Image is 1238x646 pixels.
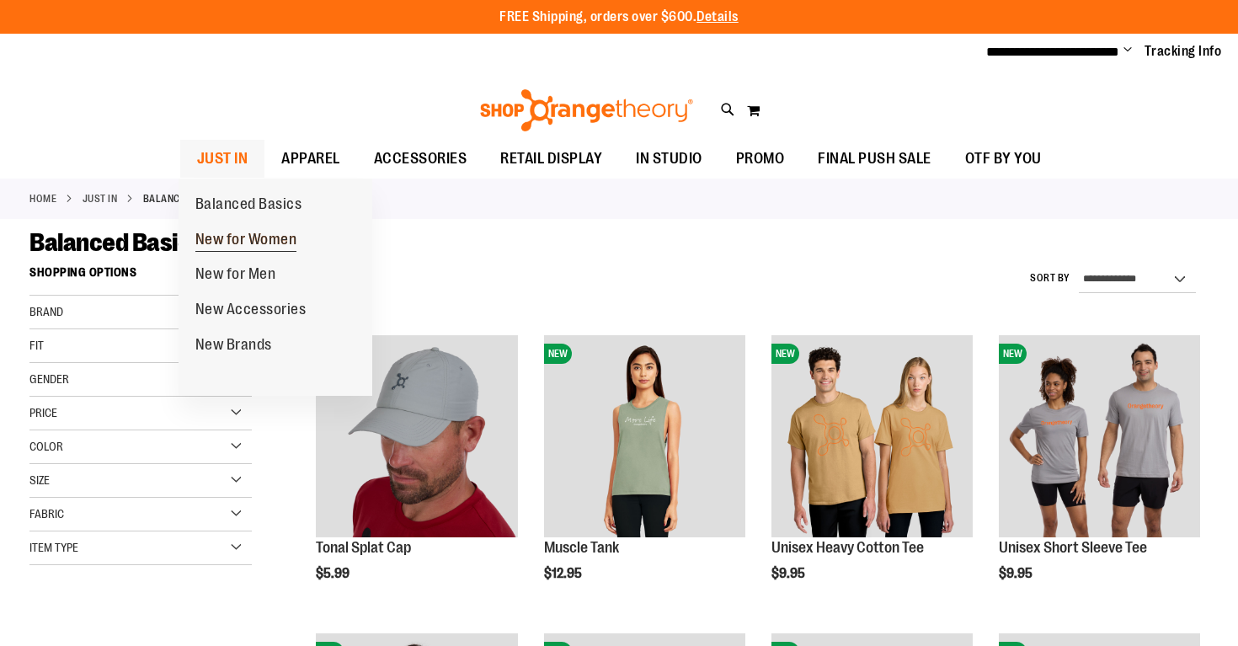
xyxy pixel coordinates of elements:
[29,228,203,257] span: Balanced Basics
[771,344,799,364] span: NEW
[636,140,702,178] span: IN STUDIO
[771,335,973,537] img: Unisex Heavy Cotton Tee
[999,335,1200,539] a: Unisex Short Sleeve TeeNEW
[544,335,745,539] a: Muscle TankNEW
[619,140,719,179] a: IN STUDIO
[999,335,1200,537] img: Unisex Short Sleeve Tee
[195,195,302,216] span: Balanced Basics
[29,507,64,521] span: Fabric
[948,140,1059,179] a: OTF BY YOU
[999,566,1035,581] span: $9.95
[990,327,1209,624] div: product
[771,335,973,539] a: Unisex Heavy Cotton TeeNEW
[180,140,265,178] a: JUST IN
[1030,271,1070,286] label: Sort By
[763,327,981,624] div: product
[536,327,754,624] div: product
[696,9,739,24] a: Details
[195,301,307,322] span: New Accessories
[179,222,314,258] a: New for Women
[736,140,785,178] span: PROMO
[264,140,357,179] a: APPAREL
[357,140,484,179] a: ACCESSORIES
[544,335,745,537] img: Muscle Tank
[771,539,924,556] a: Unisex Heavy Cotton Tee
[29,541,78,554] span: Item Type
[500,140,602,178] span: RETAIL DISPLAY
[544,566,584,581] span: $12.95
[771,566,808,581] span: $9.95
[29,339,44,352] span: Fit
[195,265,276,286] span: New for Men
[143,191,229,206] strong: Balanced Basics
[374,140,467,178] span: ACCESSORIES
[801,140,948,179] a: FINAL PUSH SALE
[478,89,696,131] img: Shop Orangetheory
[719,140,802,179] a: PROMO
[316,335,517,537] img: Product image for Grey Tonal Splat Cap
[965,140,1042,178] span: OTF BY YOU
[281,140,340,178] span: APPAREL
[179,257,293,292] a: New for Men
[197,140,248,178] span: JUST IN
[818,140,931,178] span: FINAL PUSH SALE
[195,336,272,357] span: New Brands
[999,539,1147,556] a: Unisex Short Sleeve Tee
[179,179,372,397] ul: JUST IN
[1123,43,1132,60] button: Account menu
[316,539,411,556] a: Tonal Splat Cap
[179,328,289,363] a: New Brands
[29,440,63,453] span: Color
[195,231,297,252] span: New for Women
[29,372,69,386] span: Gender
[999,344,1027,364] span: NEW
[29,258,252,296] strong: Shopping Options
[29,406,57,419] span: Price
[483,140,619,179] a: RETAIL DISPLAY
[179,292,323,328] a: New Accessories
[544,344,572,364] span: NEW
[83,191,118,206] a: JUST IN
[544,539,619,556] a: Muscle Tank
[29,305,63,318] span: Brand
[29,473,50,487] span: Size
[499,8,739,27] p: FREE Shipping, orders over $600.
[179,187,319,222] a: Balanced Basics
[316,566,352,581] span: $5.99
[29,191,56,206] a: Home
[316,335,517,539] a: Product image for Grey Tonal Splat CapNEW
[307,327,526,624] div: product
[1145,42,1222,61] a: Tracking Info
